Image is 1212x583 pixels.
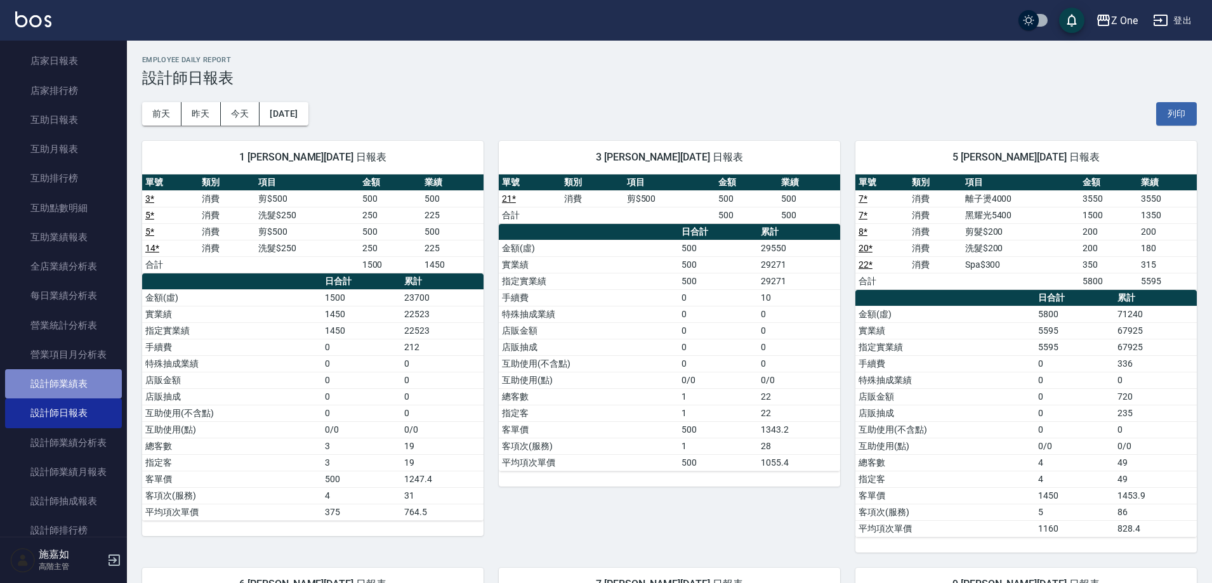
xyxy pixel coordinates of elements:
[255,240,359,256] td: 洗髮$250
[678,256,758,273] td: 500
[1114,290,1197,306] th: 累計
[855,438,1035,454] td: 互助使用(點)
[5,76,122,105] a: 店家排行榜
[255,190,359,207] td: 剪$500
[39,548,103,561] h5: 施嘉如
[678,405,758,421] td: 1
[142,289,322,306] td: 金額(虛)
[1035,504,1114,520] td: 5
[15,11,51,27] img: Logo
[1091,8,1143,34] button: Z One
[1035,339,1114,355] td: 5595
[909,256,962,273] td: 消費
[359,190,421,207] td: 500
[909,240,962,256] td: 消費
[5,281,122,310] a: 每日業績分析表
[855,471,1035,487] td: 指定客
[359,207,421,223] td: 250
[962,207,1079,223] td: 黑耀光5400
[142,372,322,388] td: 店販金額
[678,388,758,405] td: 1
[1035,306,1114,322] td: 5800
[962,174,1079,191] th: 項目
[142,322,322,339] td: 指定實業績
[5,369,122,398] a: 設計師業績表
[142,306,322,322] td: 實業績
[421,174,484,191] th: 業績
[758,240,840,256] td: 29550
[5,105,122,134] a: 互助日報表
[499,240,678,256] td: 金額(虛)
[260,102,308,126] button: [DATE]
[855,520,1035,537] td: 平均項次單價
[855,388,1035,405] td: 店販金額
[421,240,484,256] td: 225
[778,207,840,223] td: 500
[401,273,484,290] th: 累計
[5,516,122,545] a: 設計師排行榜
[142,438,322,454] td: 總客數
[401,355,484,372] td: 0
[255,174,359,191] th: 項目
[855,339,1035,355] td: 指定實業績
[855,174,909,191] th: 單號
[199,223,255,240] td: 消費
[401,372,484,388] td: 0
[142,256,199,273] td: 合計
[359,240,421,256] td: 250
[5,398,122,428] a: 設計師日報表
[909,190,962,207] td: 消費
[758,289,840,306] td: 10
[1035,405,1114,421] td: 0
[499,339,678,355] td: 店販抽成
[678,322,758,339] td: 0
[499,372,678,388] td: 互助使用(點)
[322,405,401,421] td: 0
[1148,9,1197,32] button: 登出
[401,289,484,306] td: 23700
[855,487,1035,504] td: 客單價
[499,306,678,322] td: 特殊抽成業績
[322,273,401,290] th: 日合計
[855,273,909,289] td: 合計
[5,46,122,75] a: 店家日報表
[401,388,484,405] td: 0
[1114,405,1197,421] td: 235
[758,224,840,240] th: 累計
[758,438,840,454] td: 28
[322,471,401,487] td: 500
[855,322,1035,339] td: 實業績
[715,190,777,207] td: 500
[142,388,322,405] td: 店販抽成
[199,240,255,256] td: 消費
[142,454,322,471] td: 指定客
[5,340,122,369] a: 營業項目月分析表
[359,174,421,191] th: 金額
[499,388,678,405] td: 總客數
[401,487,484,504] td: 31
[715,174,777,191] th: 金額
[322,388,401,405] td: 0
[1114,306,1197,322] td: 71240
[499,438,678,454] td: 客項次(服務)
[855,290,1197,537] table: a dense table
[142,56,1197,64] h2: Employee Daily Report
[142,504,322,520] td: 平均項次單價
[1114,487,1197,504] td: 1453.9
[255,223,359,240] td: 剪$500
[1138,240,1197,256] td: 180
[855,355,1035,372] td: 手續費
[778,174,840,191] th: 業績
[1035,487,1114,504] td: 1450
[962,223,1079,240] td: 剪髮$200
[1114,372,1197,388] td: 0
[5,223,122,252] a: 互助業績報表
[758,355,840,372] td: 0
[758,388,840,405] td: 22
[1035,322,1114,339] td: 5595
[1114,438,1197,454] td: 0/0
[678,240,758,256] td: 500
[199,174,255,191] th: 類別
[157,151,468,164] span: 1 [PERSON_NAME][DATE] 日報表
[514,151,825,164] span: 3 [PERSON_NAME][DATE] 日報表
